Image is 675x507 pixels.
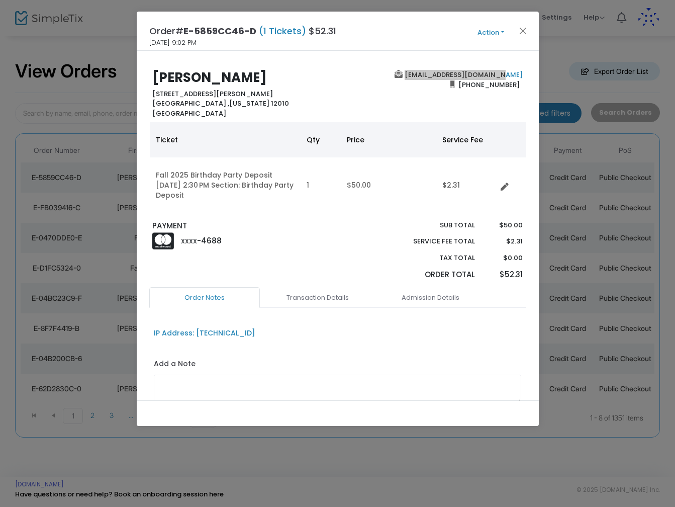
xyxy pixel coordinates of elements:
[152,220,333,232] p: PAYMENT
[149,24,336,38] h4: Order# $52.31
[152,99,229,108] span: [GEOGRAPHIC_DATA] ,
[197,235,222,246] span: -4688
[256,25,309,37] span: (1 Tickets)
[262,287,373,308] a: Transaction Details
[149,38,197,48] span: [DATE] 9:02 PM
[301,157,341,213] td: 1
[301,122,341,157] th: Qty
[390,220,475,230] p: Sub total
[403,70,523,79] a: [EMAIL_ADDRESS][DOMAIN_NAME]
[390,253,475,263] p: Tax Total
[181,237,197,245] span: XXXX
[436,122,497,157] th: Service Fee
[149,287,260,308] a: Order Notes
[152,89,289,118] b: [STREET_ADDRESS][PERSON_NAME] [US_STATE] 12010 [GEOGRAPHIC_DATA]
[154,328,255,339] div: IP Address: [TECHNICAL_ID]
[485,236,523,246] p: $2.31
[390,236,475,246] p: Service Fee Total
[485,269,523,281] p: $52.31
[341,122,436,157] th: Price
[150,157,301,213] td: Fall 2025 Birthday Party Deposit [DATE] 2:30 PM Section: Birthday Party Deposit
[341,157,436,213] td: $50.00
[516,24,529,37] button: Close
[150,122,526,213] div: Data table
[150,122,301,157] th: Ticket
[485,253,523,263] p: $0.00
[183,25,256,37] span: E-5859CC46-D
[152,68,267,87] b: [PERSON_NAME]
[375,287,486,308] a: Admission Details
[461,27,521,38] button: Action
[390,269,475,281] p: Order Total
[455,76,523,93] span: [PHONE_NUMBER]
[485,220,523,230] p: $50.00
[154,359,196,372] label: Add a Note
[436,157,497,213] td: $2.31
